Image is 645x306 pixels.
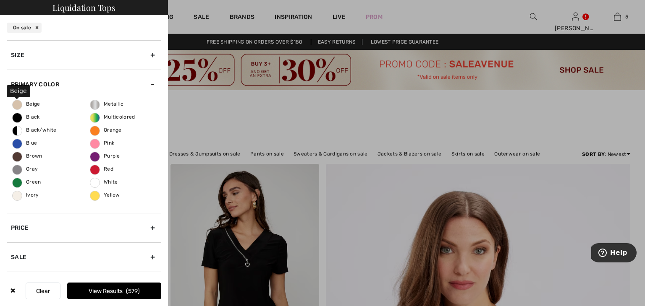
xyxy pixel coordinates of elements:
[13,140,37,146] span: Blue
[13,114,40,120] span: Black
[7,213,161,242] div: Price
[7,85,30,97] div: Beige
[90,140,114,146] span: Pink
[90,101,123,107] span: Metallic
[126,288,140,295] span: 579
[90,127,122,133] span: Orange
[7,23,42,33] div: On sale
[67,283,161,299] button: View Results579
[13,166,38,172] span: Gray
[7,242,161,272] div: Sale
[7,272,161,301] div: Brand
[13,179,41,185] span: Green
[26,283,60,299] button: Clear
[7,283,19,299] div: ✖
[7,40,161,70] div: Size
[13,153,42,159] span: Brown
[90,114,135,120] span: Multicolored
[13,192,39,198] span: Ivory
[591,243,637,264] iframe: Opens a widget where you can find more information
[90,192,120,198] span: Yellow
[90,179,118,185] span: White
[90,153,120,159] span: Purple
[90,166,113,172] span: Red
[7,70,161,99] div: Primary Color
[13,101,40,107] span: Beige
[13,127,56,133] span: Black/white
